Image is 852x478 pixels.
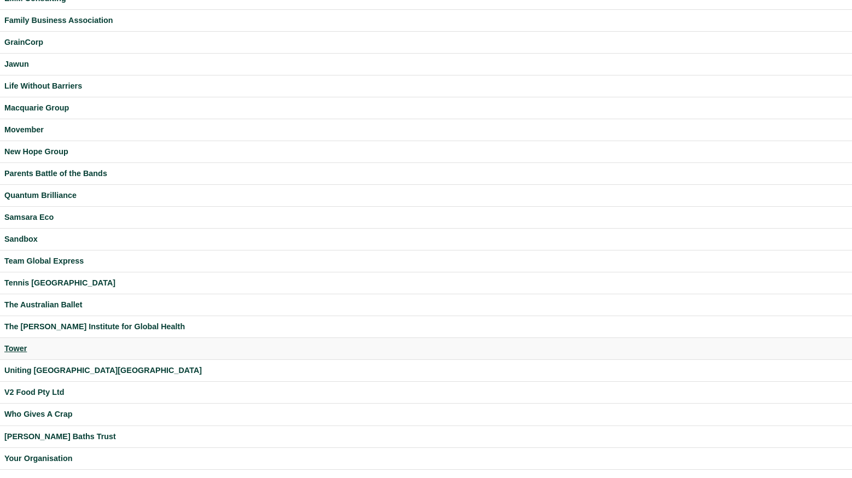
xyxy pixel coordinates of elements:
[4,233,848,246] a: Sandbox
[4,58,848,71] a: Jawun
[4,299,848,311] a: The Australian Ballet
[4,145,848,158] a: New Hope Group
[4,342,848,355] a: Tower
[4,364,848,377] a: Uniting [GEOGRAPHIC_DATA][GEOGRAPHIC_DATA]
[4,189,848,202] a: Quantum Brilliance
[4,452,848,465] a: Your Organisation
[4,408,848,421] a: Who Gives A Crap
[4,167,848,180] a: Parents Battle of the Bands
[4,102,848,114] a: Macquarie Group
[4,255,848,267] a: Team Global Express
[4,386,848,399] a: V2 Food Pty Ltd
[4,124,848,136] a: Movember
[4,80,848,92] a: Life Without Barriers
[4,430,848,443] a: [PERSON_NAME] Baths Trust
[4,211,848,224] a: Samsara Eco
[4,277,848,289] a: Tennis [GEOGRAPHIC_DATA]
[4,14,848,27] a: Family Business Association
[4,320,848,333] a: The [PERSON_NAME] Institute for Global Health
[4,36,848,49] a: GrainCorp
